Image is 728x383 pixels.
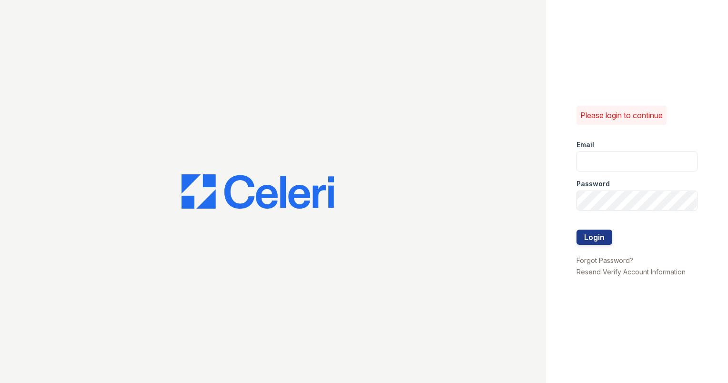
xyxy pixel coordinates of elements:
[580,110,663,121] p: Please login to continue
[576,179,610,189] label: Password
[576,256,633,264] a: Forgot Password?
[182,174,334,209] img: CE_Logo_Blue-a8612792a0a2168367f1c8372b55b34899dd931a85d93a1a3d3e32e68fde9ad4.png
[576,230,612,245] button: Login
[576,140,594,150] label: Email
[576,268,686,276] a: Resend Verify Account Information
